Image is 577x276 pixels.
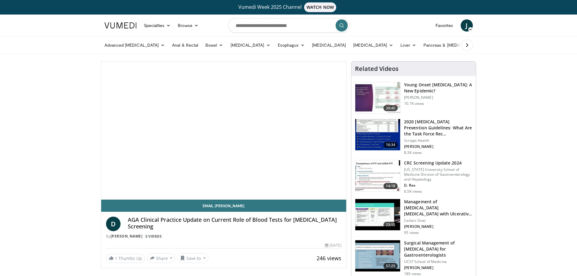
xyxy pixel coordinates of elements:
span: 246 views [317,254,341,262]
p: Scripps Health [404,138,472,143]
a: [MEDICAL_DATA] [308,39,350,51]
video-js: Video Player [101,62,347,200]
span: 57:25 [383,263,398,269]
img: VuMedi Logo [104,22,137,28]
button: Share [147,253,175,263]
h3: Management of [MEDICAL_DATA] [MEDICAL_DATA] with Ulcerative [MEDICAL_DATA] [404,199,472,217]
p: D. Rex [404,183,472,188]
a: Esophagus [274,39,309,51]
a: Favorites [432,19,457,32]
a: Liver [397,39,419,51]
p: 10.1K views [404,101,424,106]
p: 95 views [404,230,419,235]
span: 1 [115,255,117,261]
a: Anal & Rectal [168,39,202,51]
h4: Related Videos [355,65,399,72]
a: Advanced [MEDICAL_DATA] [101,39,169,51]
a: 23:15 Management of [MEDICAL_DATA] [MEDICAL_DATA] with Ulcerative [MEDICAL_DATA] Cedars Sinai [PE... [355,199,472,235]
a: 3 Videos [144,234,164,239]
span: 23:15 [383,222,398,228]
span: 14:18 [383,183,398,189]
button: Save to [177,253,208,263]
span: 16:34 [383,142,398,148]
a: 39:40 Young Onset [MEDICAL_DATA]: A New Epidemic? [PERSON_NAME] 10.1K views [355,82,472,114]
img: b23cd043-23fa-4b3f-b698-90acdd47bf2e.150x105_q85_crop-smart_upscale.jpg [355,82,400,114]
span: 39:40 [383,105,398,111]
a: Specialties [140,19,174,32]
a: 16:34 2020 [MEDICAL_DATA] Prevention Guidelines: What Are the Task Force Rec… Scripps Health [PER... [355,119,472,155]
p: Cedars Sinai [404,218,472,223]
p: 6.5K views [404,189,422,194]
a: [MEDICAL_DATA] [227,39,274,51]
h3: 2020 [MEDICAL_DATA] Prevention Guidelines: What Are the Task Force Rec… [404,119,472,137]
a: Vumedi Week 2025 ChannelWATCH NOW [105,2,472,12]
div: By [106,234,342,239]
a: Browse [174,19,202,32]
p: [PERSON_NAME] [404,265,472,270]
input: Search topics, interventions [228,18,349,33]
p: [PERSON_NAME] [404,95,472,100]
p: [PERSON_NAME] [404,224,472,229]
a: Email [PERSON_NAME] [101,200,347,212]
img: 91500494-a7c6-4302-a3df-6280f031e251.150x105_q85_crop-smart_upscale.jpg [355,160,400,192]
a: Bowel [202,39,227,51]
p: [PERSON_NAME] [404,144,472,149]
a: 1 Thumbs Up [106,254,145,263]
span: WATCH NOW [304,2,336,12]
h3: CRC Screening Update 2024 [404,160,472,166]
h3: Surgical Management of [MEDICAL_DATA] for Gastroenterologists [404,240,472,258]
img: 00707986-8314-4f7d-9127-27a2ffc4f1fa.150x105_q85_crop-smart_upscale.jpg [355,240,400,272]
a: Pancreas & [MEDICAL_DATA] [420,39,491,51]
img: 5fe88c0f-9f33-4433-ade1-79b064a0283b.150x105_q85_crop-smart_upscale.jpg [355,199,400,231]
p: [US_STATE] University School of Medicine Division of Gastroenterology and Hepatology [404,167,472,182]
a: 14:18 CRC Screening Update 2024 [US_STATE] University School of Medicine Division of Gastroentero... [355,160,472,194]
a: [MEDICAL_DATA] [350,39,397,51]
p: UCSF School of Medicine [404,259,472,264]
div: [DATE] [325,243,341,248]
a: D [106,217,121,231]
a: J [461,19,473,32]
p: 8.3K views [404,150,422,155]
h3: Young Onset [MEDICAL_DATA]: A New Epidemic? [404,82,472,94]
img: 1ac37fbe-7b52-4c81-8c6c-a0dd688d0102.150x105_q85_crop-smart_upscale.jpg [355,119,400,151]
a: [PERSON_NAME] [111,234,143,239]
h4: AGA Clinical Practice Update on Current Role of Blood Tests for [MEDICAL_DATA] Screening [128,217,342,230]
